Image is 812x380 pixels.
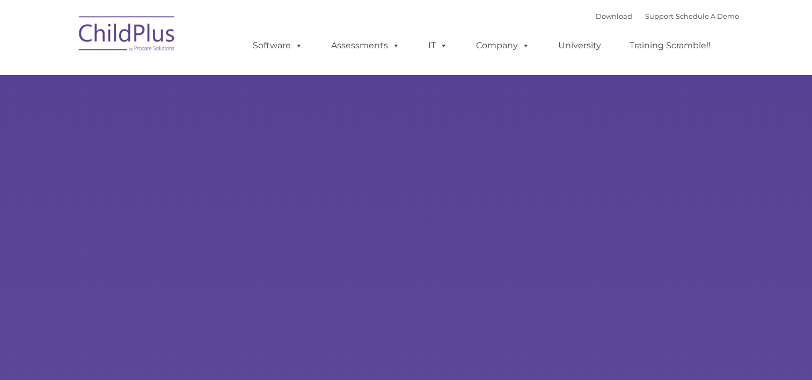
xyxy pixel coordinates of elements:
[320,35,411,56] a: Assessments
[596,12,739,20] font: |
[74,9,181,62] img: ChildPlus by Procare Solutions
[418,35,458,56] a: IT
[596,12,632,20] a: Download
[547,35,612,56] a: University
[242,35,313,56] a: Software
[676,12,739,20] a: Schedule A Demo
[465,35,540,56] a: Company
[645,12,674,20] a: Support
[619,35,721,56] a: Training Scramble!!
